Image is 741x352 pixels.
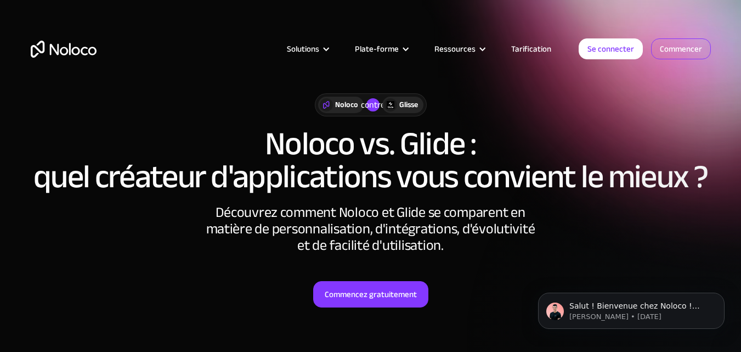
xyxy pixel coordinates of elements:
[587,41,634,57] font: Se connecter
[355,41,399,57] font: Plate-forme
[33,146,708,208] font: quel créateur d'applications vous convient le mieux ?
[522,270,741,347] iframe: Message de notifications d'interphone
[335,97,358,112] font: Noloco
[579,38,643,59] a: Se connecter
[265,113,476,175] font: Noloco vs. Glide :
[651,38,711,59] a: Commencer
[660,41,702,57] font: Commencer
[325,287,417,302] font: Commencez gratuitement
[511,41,551,57] font: Tarification
[313,281,428,308] a: Commencez gratuitement
[287,41,319,57] font: Solutions
[361,97,385,113] font: contre
[273,42,341,56] div: Solutions
[206,199,535,259] font: Découvrez comment Noloco et Glide se comparent en matière de personnalisation, d'intégrations, d'...
[31,41,97,58] a: maison
[421,42,497,56] div: Ressources
[341,42,421,56] div: Plate-forme
[399,97,418,112] font: Glisse
[434,41,476,57] font: Ressources
[497,42,565,56] a: Tarification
